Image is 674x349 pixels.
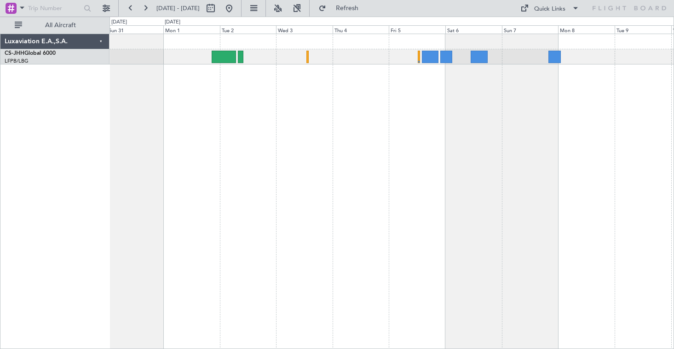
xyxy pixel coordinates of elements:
div: Sat 6 [445,25,502,34]
div: Mon 1 [163,25,220,34]
div: Mon 8 [558,25,615,34]
a: CS-JHHGlobal 6000 [5,51,56,56]
div: Thu 4 [333,25,389,34]
div: Sun 31 [107,25,163,34]
span: All Aircraft [24,22,97,29]
span: [DATE] - [DATE] [156,4,200,12]
div: [DATE] [165,18,180,26]
div: Sun 7 [502,25,559,34]
button: Refresh [314,1,369,16]
a: LFPB/LBG [5,58,29,64]
div: Wed 3 [276,25,333,34]
div: Tue 9 [615,25,671,34]
div: Quick Links [534,5,565,14]
button: All Aircraft [10,18,100,33]
div: [DATE] [111,18,127,26]
span: CS-JHH [5,51,24,56]
div: Tue 2 [220,25,277,34]
input: Trip Number [28,1,81,15]
span: Refresh [328,5,367,12]
div: Fri 5 [389,25,445,34]
button: Quick Links [516,1,584,16]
